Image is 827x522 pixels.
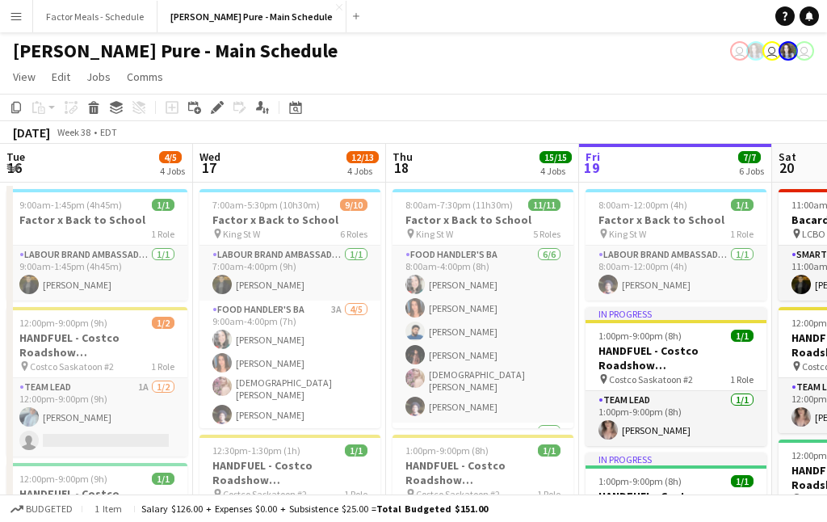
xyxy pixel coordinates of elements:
[141,503,488,515] div: Salary $126.00 + Expenses $0.00 + Subsistence $25.00 =
[416,488,500,500] span: Costco Saskatoon #2
[4,158,25,177] span: 16
[539,151,572,163] span: 15/15
[340,228,367,240] span: 6 Roles
[212,444,300,457] span: 12:30pm-1:30pm (1h)
[776,158,796,177] span: 20
[731,475,754,487] span: 1/1
[19,473,107,485] span: 12:00pm-9:00pm (9h)
[731,330,754,342] span: 1/1
[19,317,107,329] span: 12:00pm-9:00pm (9h)
[393,423,573,478] app-card-role: Food Handler's TL1/1
[393,213,573,227] h3: Factor x Back to School
[586,307,766,446] app-job-card: In progress1:00pm-9:00pm (8h)1/1HANDFUEL - Costco Roadshow [GEOGRAPHIC_DATA], [GEOGRAPHIC_DATA] C...
[730,373,754,385] span: 1 Role
[127,69,163,84] span: Comms
[53,126,94,138] span: Week 38
[586,189,766,301] app-job-card: 8:00am-12:00pm (4h)1/1Factor x Back to School King St W1 RoleLabour Brand Ambassadors1/18:00am-12...
[13,124,50,141] div: [DATE]
[739,165,764,177] div: 6 Jobs
[393,458,573,487] h3: HANDFUEL - Costco Roadshow [GEOGRAPHIC_DATA] , [GEOGRAPHIC_DATA]
[598,199,687,211] span: 8:00am-12:00pm (4h)
[730,41,749,61] app-user-avatar: Tifany Scifo
[159,151,182,163] span: 4/5
[157,1,346,32] button: [PERSON_NAME] Pure - Main Schedule
[100,126,117,138] div: EDT
[609,373,693,385] span: Costco Saskatoon #2
[586,391,766,446] app-card-role: Team Lead1/11:00pm-9:00pm (8h)[PERSON_NAME]
[223,488,307,500] span: Costco Saskatoon #2
[537,488,560,500] span: 1 Role
[738,151,761,163] span: 7/7
[120,66,170,87] a: Comms
[347,165,378,177] div: 4 Jobs
[405,199,513,211] span: 8:00am-7:30pm (11h30m)
[199,458,380,487] h3: HANDFUEL - Costco Roadshow [GEOGRAPHIC_DATA], SK training
[19,199,122,211] span: 9:00am-1:45pm (4h45m)
[405,444,489,457] span: 1:00pm-9:00pm (8h)
[6,307,187,457] app-job-card: 12:00pm-9:00pm (9h)1/2HANDFUEL - Costco Roadshow [GEOGRAPHIC_DATA], [GEOGRAPHIC_DATA] Costco Sask...
[586,246,766,301] app-card-role: Labour Brand Ambassadors1/18:00am-12:00pm (4h)[PERSON_NAME]
[779,41,798,61] app-user-avatar: Ashleigh Rains
[30,360,114,373] span: Costco Saskatoon #2
[33,1,157,32] button: Factor Meals - Schedule
[416,228,453,240] span: King St W
[393,246,573,423] app-card-role: Food Handler's BA6/68:00am-4:00pm (8h)[PERSON_NAME][PERSON_NAME][PERSON_NAME][PERSON_NAME][DEMOGR...
[86,69,111,84] span: Jobs
[538,444,560,457] span: 1/1
[6,246,187,301] app-card-role: Labour Brand Ambassadors1/19:00am-1:45pm (4h45m)[PERSON_NAME]
[152,317,174,329] span: 1/2
[8,500,75,518] button: Budgeted
[89,503,128,515] span: 1 item
[730,228,754,240] span: 1 Role
[393,149,413,164] span: Thu
[346,151,379,163] span: 12/13
[586,307,766,320] div: In progress
[197,158,220,177] span: 17
[746,41,766,61] app-user-avatar: Ashleigh Rains
[13,69,36,84] span: View
[199,149,220,164] span: Wed
[344,488,367,500] span: 1 Role
[199,213,380,227] h3: Factor x Back to School
[376,503,488,515] span: Total Budgeted $151.00
[586,149,600,164] span: Fri
[540,165,571,177] div: 4 Jobs
[393,189,573,428] app-job-card: 8:00am-7:30pm (11h30m)11/11Factor x Back to School King St W5 RolesFood Handler's BA6/68:00am-4:0...
[6,486,187,516] h3: HANDFUEL - Costco Roadshow [GEOGRAPHIC_DATA], [GEOGRAPHIC_DATA]
[762,41,782,61] app-user-avatar: Tifany Scifo
[151,360,174,373] span: 1 Role
[731,199,754,211] span: 1/1
[345,444,367,457] span: 1/1
[795,41,814,61] app-user-avatar: Tifany Scifo
[528,199,560,211] span: 11/11
[340,199,367,211] span: 9/10
[199,246,380,301] app-card-role: Labour Brand Ambassadors1/17:00am-4:00pm (9h)[PERSON_NAME]
[152,199,174,211] span: 1/1
[13,39,338,63] h1: [PERSON_NAME] Pure - Main Schedule
[80,66,117,87] a: Jobs
[160,165,185,177] div: 4 Jobs
[586,453,766,465] div: In progress
[199,301,380,454] app-card-role: Food Handler's BA3A4/59:00am-4:00pm (7h)[PERSON_NAME][PERSON_NAME][DEMOGRAPHIC_DATA][PERSON_NAME]...
[212,199,320,211] span: 7:00am-5:30pm (10h30m)
[223,228,260,240] span: King St W
[533,228,560,240] span: 5 Roles
[586,343,766,373] h3: HANDFUEL - Costco Roadshow [GEOGRAPHIC_DATA], [GEOGRAPHIC_DATA]
[583,158,600,177] span: 19
[6,189,187,301] app-job-card: 9:00am-1:45pm (4h45m)1/1Factor x Back to School1 RoleLabour Brand Ambassadors1/19:00am-1:45pm (4h...
[598,475,682,487] span: 1:00pm-9:00pm (8h)
[199,189,380,428] app-job-card: 7:00am-5:30pm (10h30m)9/10Factor x Back to School King St W6 RolesLabour Brand Ambassadors1/17:00...
[586,213,766,227] h3: Factor x Back to School
[52,69,70,84] span: Edit
[152,473,174,485] span: 1/1
[779,149,796,164] span: Sat
[26,503,73,515] span: Budgeted
[6,66,42,87] a: View
[6,149,25,164] span: Tue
